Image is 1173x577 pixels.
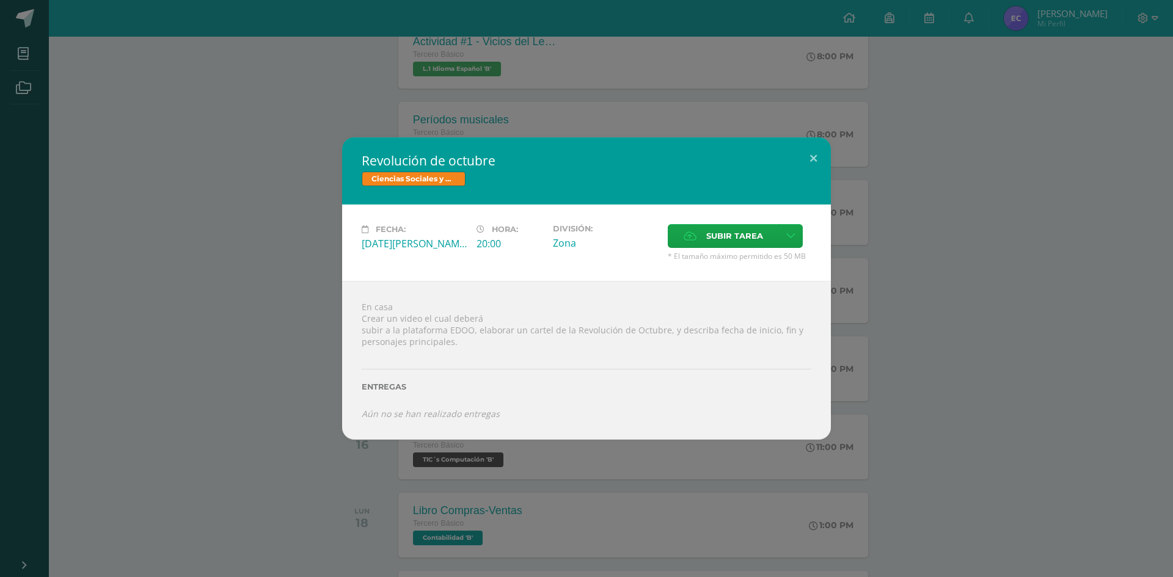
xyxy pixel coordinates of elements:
[362,152,811,169] h2: Revolución de octubre
[668,251,811,261] span: * El tamaño máximo permitido es 50 MB
[796,137,831,179] button: Close (Esc)
[362,408,500,419] i: Aún no se han realizado entregas
[553,236,658,250] div: Zona
[553,224,658,233] label: División:
[477,237,543,250] div: 20:00
[706,225,763,247] span: Subir tarea
[376,225,406,234] span: Fecha:
[362,172,466,186] span: Ciencias Sociales y Formación Ciudadana
[342,281,831,439] div: En casa Crear un video el cual deberá subir a la plataforma EDOO, elaborar un cartel de la Revolu...
[492,225,518,234] span: Hora:
[362,237,467,250] div: [DATE][PERSON_NAME]
[362,382,811,391] label: Entregas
